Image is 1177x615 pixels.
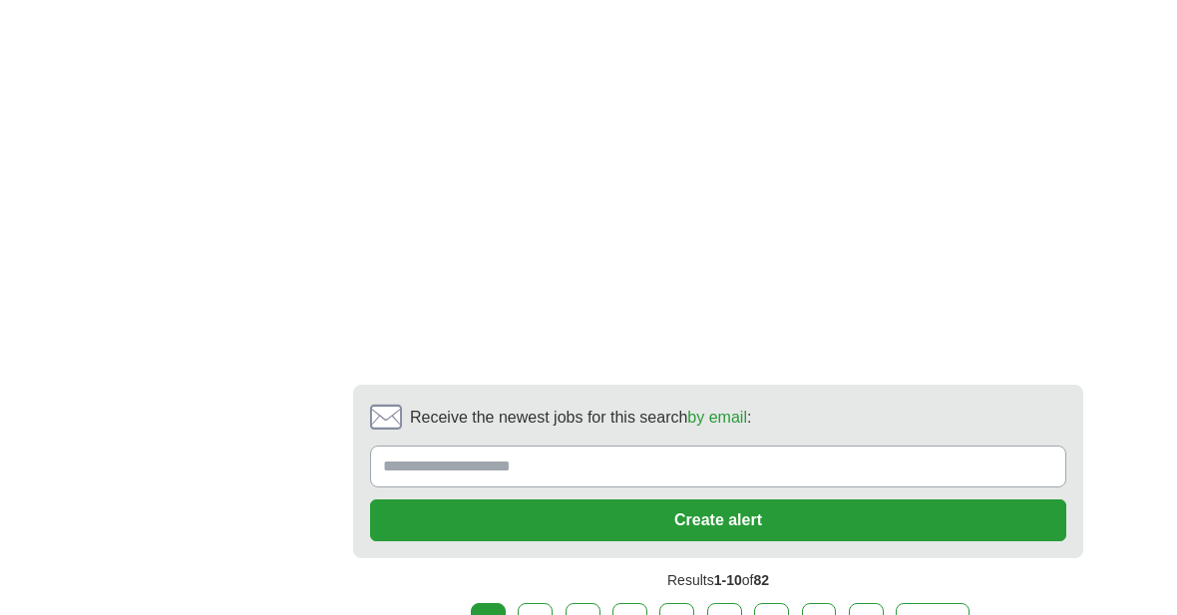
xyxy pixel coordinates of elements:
[753,572,769,588] span: 82
[410,406,751,430] span: Receive the newest jobs for this search :
[370,499,1066,541] button: Create alert
[687,409,747,426] a: by email
[714,572,742,588] span: 1-10
[353,558,1083,603] div: Results of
